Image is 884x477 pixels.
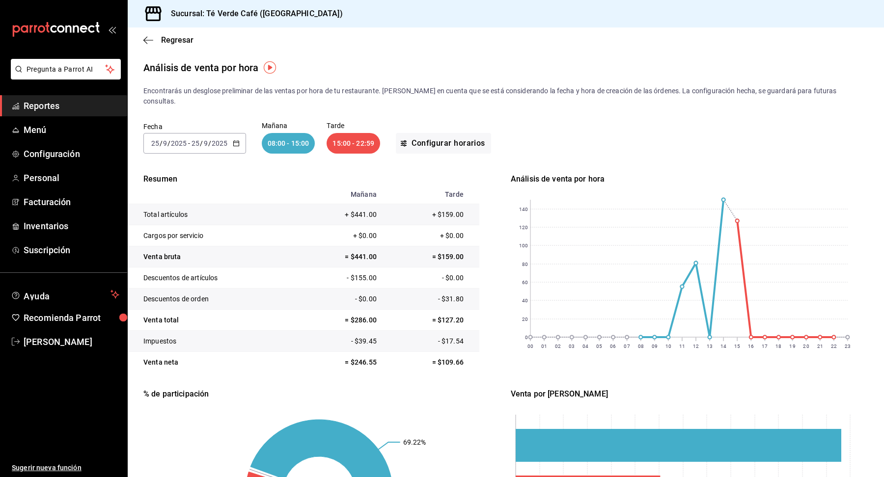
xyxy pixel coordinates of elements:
span: Ayuda [24,289,107,300]
text: 01 [541,344,547,349]
td: + $0.00 [382,225,479,246]
text: 19 [789,344,795,349]
text: 04 [582,344,588,349]
text: 07 [624,344,630,349]
text: 14 [720,344,726,349]
img: Tooltip marker [264,61,276,74]
th: Mañana [304,185,382,204]
td: - $0.00 [304,289,382,310]
td: + $159.00 [382,204,479,225]
text: 09 [651,344,657,349]
text: 17 [762,344,768,349]
td: = $441.00 [304,246,382,267]
span: Menú [24,123,119,136]
label: Fecha [143,123,246,130]
text: 18 [775,344,781,349]
td: Venta total [128,310,304,331]
p: Tarde [327,122,380,129]
td: - $0.00 [382,267,479,289]
div: % de participación [143,388,495,400]
td: - $17.54 [382,331,479,352]
text: 21 [817,344,823,349]
td: - $155.00 [304,267,382,289]
span: Personal [24,171,119,185]
button: Configurar horarios [396,133,491,154]
a: Pregunta a Parrot AI [7,71,121,81]
text: 100 [519,243,527,248]
span: Suscripción [24,243,119,257]
div: 15:00 - 22:59 [327,133,380,154]
text: 03 [569,344,575,349]
text: 69.22% [403,438,426,446]
span: Recomienda Parrot [24,311,119,324]
td: + $441.00 [304,204,382,225]
text: 00 [527,344,533,349]
span: Inventarios [24,219,119,233]
td: = $127.20 [382,310,479,331]
text: 11 [679,344,685,349]
input: -- [151,139,160,147]
text: 05 [596,344,602,349]
td: Venta bruta [128,246,304,267]
span: / [167,139,170,147]
td: Total artículos [128,204,304,225]
input: -- [163,139,167,147]
div: Venta por [PERSON_NAME] [511,388,862,400]
td: Venta neta [128,352,304,373]
text: 0 [525,335,528,340]
text: 40 [522,298,528,303]
td: = $159.00 [382,246,479,267]
h3: Sucursal: Té Verde Café ([GEOGRAPHIC_DATA]) [163,8,343,20]
td: Descuentos de orden [128,289,304,310]
text: 15 [734,344,740,349]
div: Análisis de venta por hora [511,173,862,185]
td: = $246.55 [304,352,382,373]
text: 16 [748,344,754,349]
text: 08 [637,344,643,349]
span: / [208,139,211,147]
div: Análisis de venta por hora [143,60,258,75]
text: 22 [831,344,837,349]
input: ---- [211,139,228,147]
text: 120 [519,225,527,230]
button: Regresar [143,35,193,45]
td: Cargos por servicio [128,225,304,246]
td: + $0.00 [304,225,382,246]
span: Regresar [161,35,193,45]
text: 12 [693,344,699,349]
td: - $31.80 [382,289,479,310]
text: 140 [519,207,527,212]
td: Impuestos [128,331,304,352]
text: 02 [555,344,561,349]
span: Configuración [24,147,119,160]
input: -- [191,139,200,147]
span: Facturación [24,195,119,209]
span: - [188,139,190,147]
text: 13 [707,344,713,349]
text: 60 [522,280,528,285]
td: - $39.45 [304,331,382,352]
text: 23 [845,344,851,349]
span: Reportes [24,99,119,112]
button: open_drawer_menu [108,26,116,33]
text: 10 [665,344,671,349]
button: Pregunta a Parrot AI [11,59,121,79]
p: Mañana [262,122,315,129]
th: Tarde [382,185,479,204]
td: = $109.66 [382,352,479,373]
text: 80 [522,262,528,267]
td: = $286.00 [304,310,382,331]
text: 20 [522,317,528,322]
span: Sugerir nueva función [12,463,119,473]
text: 06 [610,344,616,349]
p: Encontrarás un desglose preliminar de las ventas por hora de tu restaurante. [PERSON_NAME] en cue... [143,86,868,106]
span: / [200,139,203,147]
text: 20 [803,344,809,349]
div: 08:00 - 15:00 [262,133,315,154]
input: ---- [170,139,187,147]
input: -- [203,139,208,147]
span: Pregunta a Parrot AI [27,64,106,75]
span: / [160,139,163,147]
span: [PERSON_NAME] [24,335,119,348]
